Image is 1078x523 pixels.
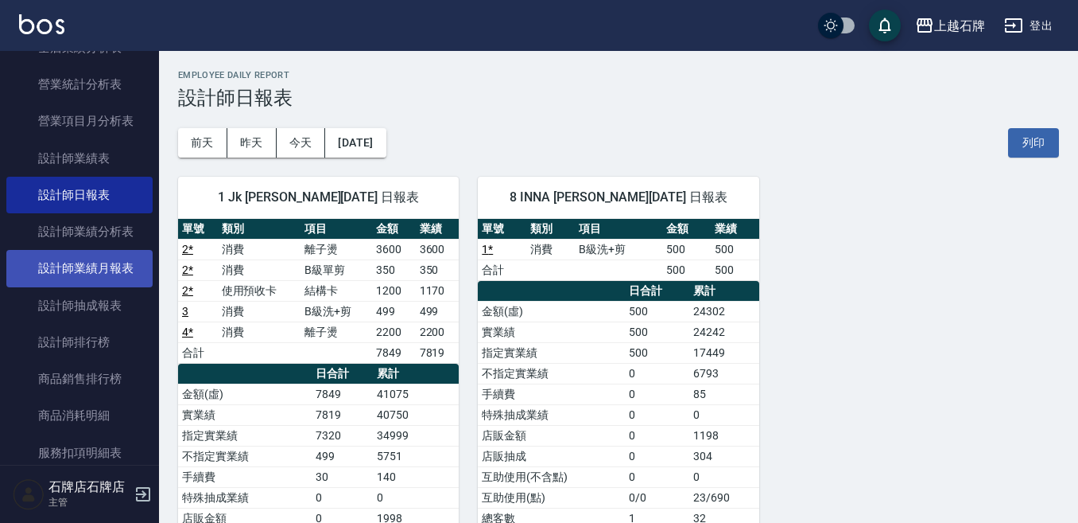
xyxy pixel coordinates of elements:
[711,239,759,260] td: 500
[312,446,373,466] td: 499
[6,177,153,213] a: 設計師日報表
[662,239,711,260] td: 500
[312,466,373,487] td: 30
[48,495,130,509] p: 主管
[416,342,460,363] td: 7819
[19,14,64,34] img: Logo
[373,487,459,508] td: 0
[478,219,526,240] th: 單號
[689,446,758,466] td: 304
[625,384,689,404] td: 0
[372,260,416,280] td: 350
[689,363,758,384] td: 6793
[178,219,459,364] table: a dense table
[909,10,991,42] button: 上越石牌
[218,301,301,322] td: 消費
[178,70,1059,80] h2: Employee Daily Report
[478,425,625,446] td: 店販金額
[625,322,689,342] td: 500
[218,260,301,280] td: 消費
[178,425,312,446] td: 指定實業績
[218,239,301,260] td: 消費
[625,342,689,363] td: 500
[526,239,575,260] td: 消費
[301,322,372,342] td: 離子燙
[416,239,460,260] td: 3600
[372,219,416,240] th: 金額
[689,466,758,487] td: 0
[689,322,758,342] td: 24242
[6,287,153,324] a: 設計師抽成報表
[689,487,758,508] td: 23/690
[478,466,625,487] td: 互助使用(不含點)
[478,384,625,404] td: 手續費
[1008,128,1059,158] button: 列印
[478,487,625,508] td: 互助使用(點)
[312,384,373,404] td: 7849
[689,281,758,302] th: 累計
[178,87,1059,109] h3: 設計師日報表
[6,361,153,397] a: 商品銷售排行榜
[478,342,625,363] td: 指定實業績
[373,364,459,384] th: 累計
[6,250,153,287] a: 設計師業績月報表
[6,103,153,139] a: 營業項目月分析表
[277,128,326,158] button: 今天
[373,404,459,425] td: 40750
[575,219,662,240] th: 項目
[625,404,689,425] td: 0
[416,219,460,240] th: 業績
[178,128,227,158] button: 前天
[575,239,662,260] td: B級洗+剪
[689,404,758,425] td: 0
[372,342,416,363] td: 7849
[372,239,416,260] td: 3600
[478,219,758,281] table: a dense table
[526,219,575,240] th: 類別
[711,260,759,280] td: 500
[478,446,625,466] td: 店販抽成
[478,301,625,322] td: 金額(虛)
[416,260,460,280] td: 350
[372,280,416,301] td: 1200
[373,446,459,466] td: 5751
[625,281,689,302] th: 日合計
[301,301,372,322] td: B級洗+剪
[497,189,739,205] span: 8 INNA [PERSON_NAME][DATE] 日報表
[182,305,188,318] a: 3
[178,404,312,425] td: 實業績
[197,189,440,205] span: 1 Jk [PERSON_NAME][DATE] 日報表
[689,301,758,322] td: 24302
[689,384,758,404] td: 85
[373,425,459,446] td: 34999
[478,363,625,384] td: 不指定實業績
[869,10,901,41] button: save
[218,219,301,240] th: 類別
[625,446,689,466] td: 0
[662,219,711,240] th: 金額
[325,128,386,158] button: [DATE]
[625,301,689,322] td: 500
[227,128,277,158] button: 昨天
[312,364,373,384] th: 日合計
[301,280,372,301] td: 結構卡
[178,466,312,487] td: 手續費
[312,487,373,508] td: 0
[373,466,459,487] td: 140
[6,140,153,177] a: 設計師業績表
[625,425,689,446] td: 0
[416,301,460,322] td: 499
[416,322,460,342] td: 2200
[301,239,372,260] td: 離子燙
[625,487,689,508] td: 0/0
[478,322,625,342] td: 實業績
[711,219,759,240] th: 業績
[478,404,625,425] td: 特殊抽成業績
[372,301,416,322] td: 499
[178,219,218,240] th: 單號
[6,324,153,361] a: 設計師排行榜
[178,384,312,404] td: 金額(虛)
[478,260,526,280] td: 合計
[6,213,153,250] a: 設計師業績分析表
[998,11,1059,41] button: 登出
